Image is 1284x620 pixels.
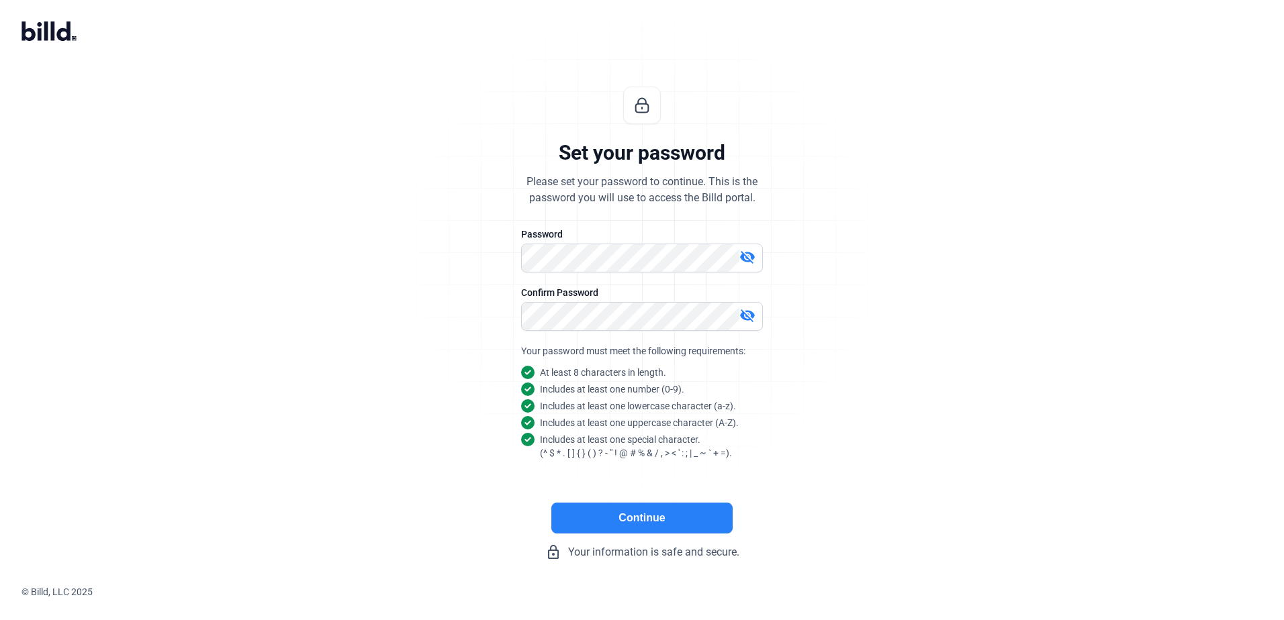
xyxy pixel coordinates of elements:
mat-icon: visibility_off [739,249,755,265]
snap: At least 8 characters in length. [540,366,666,379]
div: Confirm Password [521,286,763,299]
div: Your password must meet the following requirements: [521,344,763,358]
mat-icon: lock_outline [545,544,561,560]
snap: Includes at least one number (0-9). [540,382,684,396]
div: Password [521,227,763,241]
div: © Billd, LLC 2025 [21,585,1284,599]
div: Your information is safe and secure. [441,544,843,560]
snap: Includes at least one lowercase character (a-z). [540,399,736,413]
div: Please set your password to continue. This is the password you will use to access the Billd portal. [526,174,758,206]
snap: Includes at least one uppercase character (A-Z). [540,416,739,429]
div: Set your password [559,140,725,166]
mat-icon: visibility_off [739,307,755,323]
button: Continue [551,503,733,533]
snap: Includes at least one special character. (^ $ * . [ ] { } ( ) ? - " ! @ # % & / , > < ' : ; | _ ~... [540,433,732,460]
